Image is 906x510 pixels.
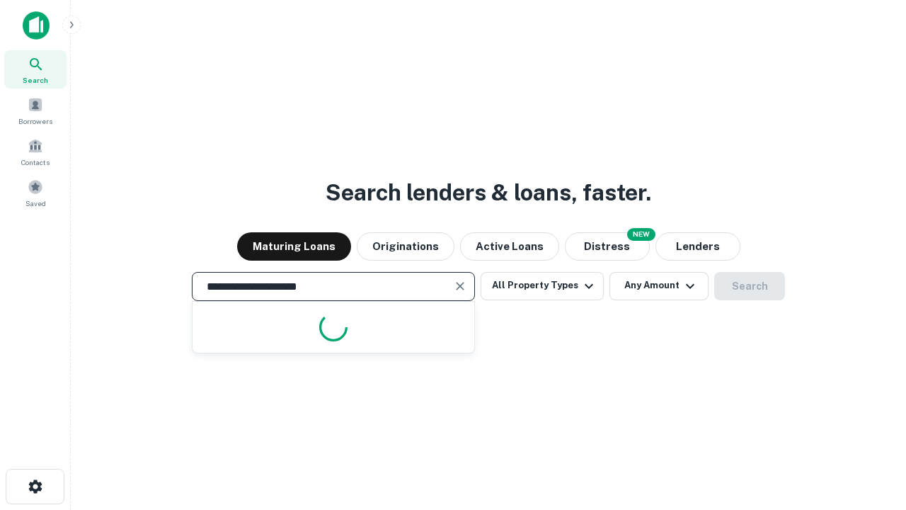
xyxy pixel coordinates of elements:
span: Saved [25,198,46,209]
h3: Search lenders & loans, faster. [326,176,651,210]
button: Active Loans [460,232,559,261]
a: Search [4,50,67,89]
span: Contacts [21,157,50,168]
iframe: Chat Widget [835,397,906,465]
button: Any Amount [609,272,709,300]
button: All Property Types [481,272,604,300]
a: Saved [4,174,67,212]
a: Contacts [4,132,67,171]
a: Borrowers [4,91,67,130]
button: Maturing Loans [237,232,351,261]
span: Search [23,74,48,86]
button: Search distressed loans with lien and other non-mortgage details. [565,232,650,261]
button: Lenders [655,232,740,261]
button: Originations [357,232,454,261]
img: capitalize-icon.png [23,11,50,40]
span: Borrowers [18,115,52,127]
div: NEW [627,228,655,241]
button: Clear [450,276,470,296]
